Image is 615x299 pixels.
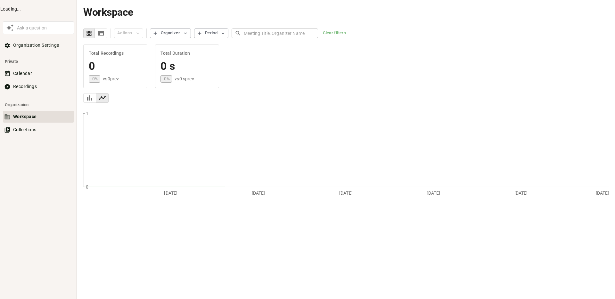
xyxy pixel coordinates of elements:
[0,6,77,12] div: Loading...
[164,190,177,195] tspan: [DATE]
[92,76,98,82] p: 0 %
[3,111,74,123] button: Workspace
[3,99,74,111] li: Organization
[164,76,170,82] p: 0 %
[86,184,88,189] tspan: 0
[339,190,353,195] tspan: [DATE]
[3,56,74,68] li: Private
[15,25,72,31] div: Ask a question
[427,190,440,195] tspan: [DATE]
[514,190,528,195] tspan: [DATE]
[83,6,609,18] h1: Workspace
[3,124,74,136] button: Collections
[160,60,214,73] h4: 0 s
[89,60,142,73] h4: 0
[244,27,318,39] input: Meeting Title, Organizer Name
[150,28,191,38] button: Organizer
[205,29,217,37] div: Period
[175,76,194,82] p: vs 0 s prev
[103,76,119,82] p: vs 0 prev
[596,190,609,195] tspan: [DATE]
[3,81,74,93] button: Recordings
[194,28,228,38] button: Period
[160,50,214,57] h6: Total Duration
[321,28,348,38] button: Clear filters
[89,50,142,57] h6: Total Recordings
[86,110,88,116] tspan: 1
[252,190,265,195] tspan: [DATE]
[3,39,74,51] button: Organization Settings
[161,29,180,37] div: Organizer
[3,68,74,79] button: Calendar
[4,22,15,33] button: Awesile Icon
